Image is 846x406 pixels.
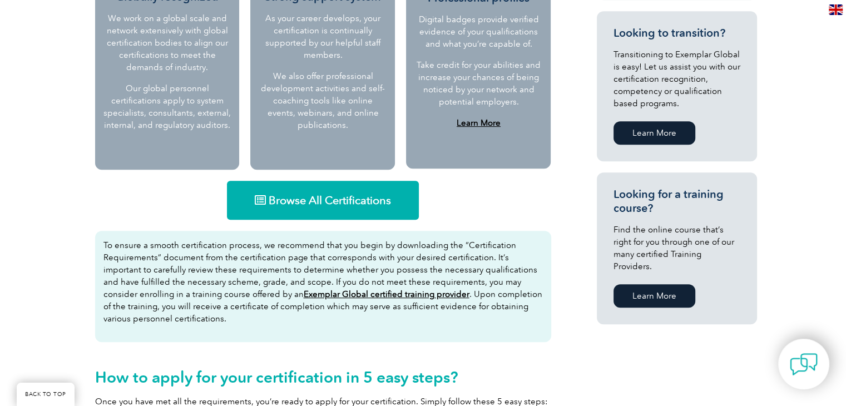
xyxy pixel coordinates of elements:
[227,181,419,220] a: Browse All Certifications
[614,187,740,215] h3: Looking for a training course?
[17,383,75,406] a: BACK TO TOP
[304,289,469,299] a: Exemplar Global certified training provider
[457,118,501,128] a: Learn More
[614,121,695,145] a: Learn More
[103,82,231,131] p: Our global personnel certifications apply to system specialists, consultants, external, internal,...
[614,26,740,40] h3: Looking to transition?
[259,70,387,131] p: We also offer professional development activities and self-coaching tools like online events, web...
[415,59,541,108] p: Take credit for your abilities and increase your chances of being noticed by your network and pot...
[259,12,387,61] p: As your career develops, your certification is continually supported by our helpful staff members.
[614,284,695,308] a: Learn More
[415,13,541,50] p: Digital badges provide verified evidence of your qualifications and what you’re capable of.
[614,48,740,110] p: Transitioning to Exemplar Global is easy! Let us assist you with our certification recognition, c...
[790,350,818,378] img: contact-chat.png
[614,224,740,273] p: Find the online course that’s right for you through one of our many certified Training Providers.
[103,239,543,325] p: To ensure a smooth certification process, we recommend that you begin by downloading the “Certifi...
[269,195,391,206] span: Browse All Certifications
[103,12,231,73] p: We work on a global scale and network extensively with global certification bodies to align our c...
[95,368,551,386] h2: How to apply for your certification in 5 easy steps?
[829,4,843,15] img: en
